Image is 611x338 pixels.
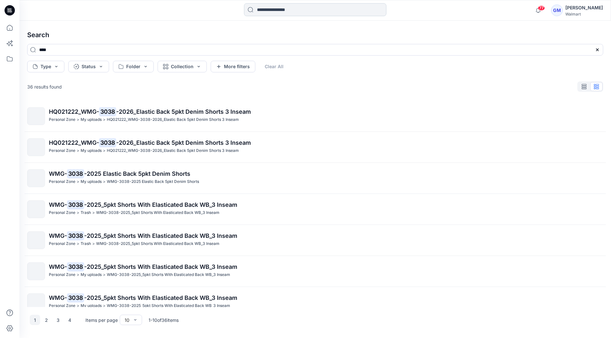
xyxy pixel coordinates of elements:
button: 4 [65,315,75,325]
p: Personal Zone [49,147,75,154]
p: Trash [81,209,91,216]
a: WMG-3038-2025_5pkt Shorts With Elasticated Back WB_3 InseamPersonal Zone>Trash>WMG-3038-2025_5pkt... [23,196,607,222]
p: HQ021222_WMG-3038-2026_Elastic Back 5pkt Denim Shorts 3 Inseam [107,147,239,154]
div: [PERSON_NAME] [565,4,603,12]
a: WMG-3038-2025_5pkt Shorts With Elasticated Back WB_3 InseamPersonal Zone>Trash>WMG-3038-2025_5pkt... [23,227,607,253]
div: 10 [125,317,129,323]
p: > [92,209,95,216]
p: > [103,302,106,309]
span: WMG- [49,294,67,301]
p: My uploads [81,302,102,309]
p: > [77,116,79,123]
button: Folder [113,61,154,72]
p: My uploads [81,271,102,278]
span: HQ021222_WMG- [49,108,99,115]
mark: 3038 [67,169,84,178]
button: 3 [53,315,63,325]
mark: 3038 [67,200,84,209]
p: Personal Zone [49,116,75,123]
button: Type [27,61,64,72]
p: 36 results found [27,83,62,90]
p: HQ021222_WMG-3038-2026_Elastic Back 5pkt Denim Shorts 3 Inseam [107,116,239,123]
span: WMG- [49,201,67,208]
button: More filters [211,61,255,72]
a: WMG-3038-2025_5pkt Shorts With Elasticated Back WB_3 InseamPersonal Zone>My uploads>WMG-3038-2025... [23,290,607,315]
p: WMG-3038-2025_5pkt Shorts With Elasticated Back WB_3 Inseam [96,240,219,247]
p: My uploads [81,147,102,154]
a: HQ021222_WMG-3038-2026_Elastic Back 5pkt Denim Shorts 3 InseamPersonal Zone>My uploads>HQ021222_W... [23,103,607,129]
span: -2026_Elastic Back 5pkt Denim Shorts 3 Inseam [116,108,251,115]
p: Trash [81,240,91,247]
p: WMG-3038-2025_5pkt Shorts With Elasticated Back WB_3 Inseam [107,302,230,309]
p: Personal Zone [49,271,75,278]
span: WMG- [49,263,67,270]
p: > [103,271,106,278]
button: 2 [41,315,52,325]
span: -2025 Elastic Back 5pkt Denim Shorts [84,170,190,177]
mark: 3038 [99,107,116,116]
p: WMG-3038-2025_5pkt Shorts With Elasticated Back WB_3 Inseam [107,271,230,278]
div: Walmart [565,12,603,16]
p: Personal Zone [49,209,75,216]
div: GM [551,5,563,16]
span: -2025_5pkt Shorts With Elasticated Back WB_3 Inseam [84,263,237,270]
p: > [103,178,106,185]
span: -2026_Elastic Back 5pkt Denim Shorts 3 Inseam [116,139,251,146]
p: > [103,147,106,154]
p: Personal Zone [49,302,75,309]
p: > [77,209,79,216]
button: Collection [158,61,207,72]
p: > [103,116,106,123]
p: 1 - 10 of 36 items [149,317,179,323]
button: Status [68,61,109,72]
button: 1 [30,315,40,325]
p: > [77,240,79,247]
span: HQ021222_WMG- [49,139,99,146]
p: Personal Zone [49,240,75,247]
a: HQ021222_WMG-3038-2026_Elastic Back 5pkt Denim Shorts 3 InseamPersonal Zone>My uploads>HQ021222_W... [23,134,607,160]
mark: 3038 [67,262,84,271]
h4: Search [22,26,608,44]
p: WMG-3038-2025_5pkt Shorts With Elasticated Back WB_3 Inseam [96,209,219,216]
mark: 3038 [99,138,116,147]
p: > [77,271,79,278]
span: WMG- [49,232,67,239]
p: Items per page [85,317,118,323]
mark: 3038 [67,231,84,240]
p: WMG-3038-2025 Elastic Back 5pkt Denim Shorts [107,178,199,185]
a: WMG-3038-2025_5pkt Shorts With Elasticated Back WB_3 InseamPersonal Zone>My uploads>WMG-3038-2025... [23,259,607,284]
span: WMG- [49,170,67,177]
a: WMG-3038-2025 Elastic Back 5pkt Denim ShortsPersonal Zone>My uploads>WMG-3038-2025 Elastic Back 5... [23,165,607,191]
span: -2025_5pkt Shorts With Elasticated Back WB_3 Inseam [84,232,237,239]
p: > [77,302,79,309]
p: My uploads [81,178,102,185]
span: -2025_5pkt Shorts With Elasticated Back WB_3 Inseam [84,201,237,208]
p: My uploads [81,116,102,123]
p: > [77,147,79,154]
span: 77 [538,5,545,11]
p: > [77,178,79,185]
p: Personal Zone [49,178,75,185]
span: -2025_5pkt Shorts With Elasticated Back WB_3 Inseam [84,294,237,301]
mark: 3038 [67,293,84,302]
p: > [92,240,95,247]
